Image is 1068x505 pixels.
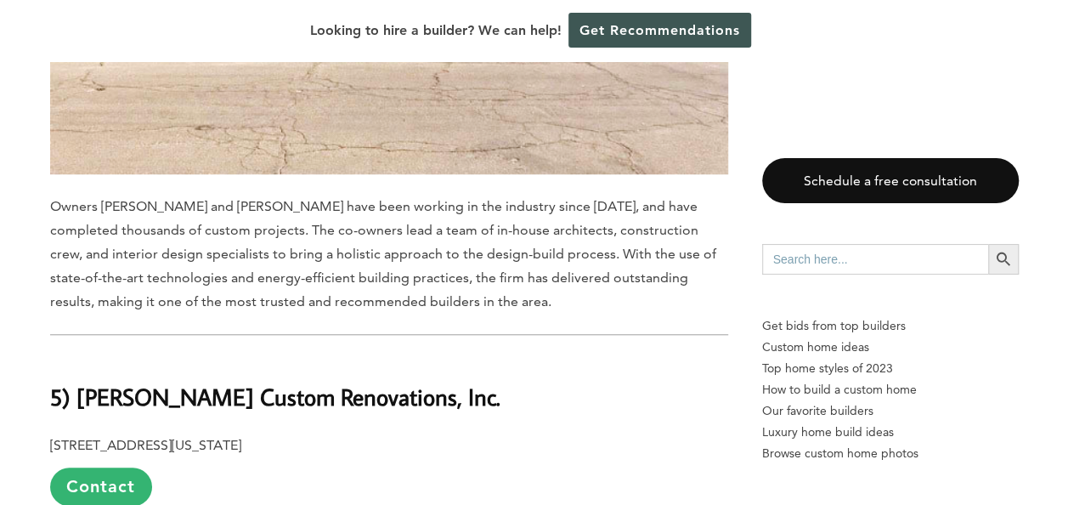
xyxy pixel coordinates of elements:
[762,244,988,275] input: Search here...
[568,13,751,48] a: Get Recommendations
[762,358,1019,379] a: Top home styles of 2023
[762,422,1019,443] a: Luxury home build ideas
[762,315,1019,337] p: Get bids from top builders
[50,382,500,411] b: 5) [PERSON_NAME] Custom Renovations, Inc.
[762,443,1019,464] a: Browse custom home photos
[994,250,1013,269] svg: Search
[762,400,1019,422] a: Our favorite builders
[762,337,1019,358] a: Custom home ideas
[762,158,1019,203] a: Schedule a free consultation
[762,379,1019,400] a: How to build a custom home
[983,420,1048,485] iframe: Drift Widget Chat Controller
[50,198,716,309] span: Owners [PERSON_NAME] and [PERSON_NAME] have been working in the industry since [DATE], and have c...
